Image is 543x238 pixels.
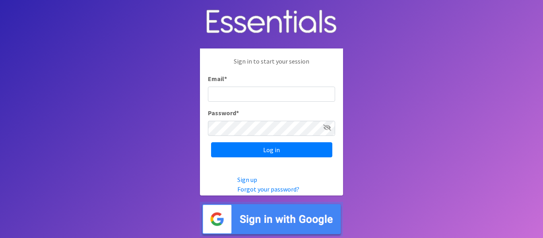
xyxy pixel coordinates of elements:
p: Sign in to start your session [208,56,335,74]
img: Human Essentials [200,2,343,43]
label: Password [208,108,239,118]
a: Sign up [237,176,257,184]
abbr: required [224,75,227,83]
img: Sign in with Google [200,202,343,236]
abbr: required [236,109,239,117]
input: Log in [211,142,332,157]
a: Forgot your password? [237,185,299,193]
label: Email [208,74,227,83]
